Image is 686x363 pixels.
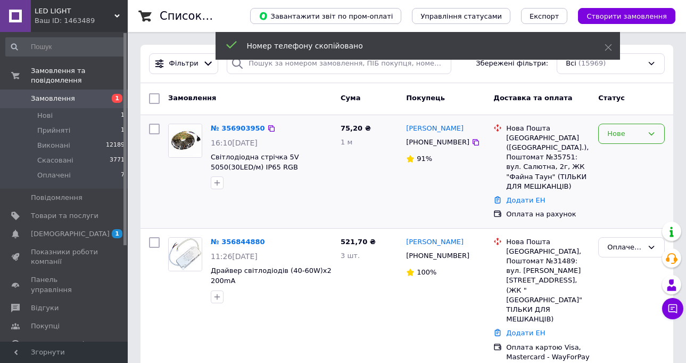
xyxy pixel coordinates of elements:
a: Фото товару [168,237,202,271]
span: Відгуки [31,303,59,313]
a: Драйвер світлодіодів (40-60W)x2 200mA [211,267,332,285]
span: 3771 [110,156,125,165]
div: [GEOGRAPHIC_DATA] ([GEOGRAPHIC_DATA].), Поштомат №35751: вул. Салютна, 2г, ЖК "Файна Таун" (ТІЛЬК... [506,133,590,191]
h1: Список замовлень [160,10,268,22]
span: 12189 [106,141,125,150]
a: Фото товару [168,124,202,158]
span: Показники роботи компанії [31,247,98,267]
span: Збережені фільтри: [476,59,548,69]
span: Товари та послуги [31,211,98,221]
span: 1 [121,111,125,120]
a: Створити замовлення [567,12,675,20]
span: Покупець [406,94,445,102]
span: Виконані [37,141,70,150]
span: Створити замовлення [586,12,667,20]
a: [PERSON_NAME] [406,237,464,247]
span: 16:10[DATE] [211,139,258,147]
button: Управління статусами [412,8,510,24]
span: Управління статусами [420,12,502,20]
span: Замовлення [31,94,75,103]
div: Оплата на рахунок [506,209,590,219]
span: Панель управління [31,275,98,294]
button: Експорт [521,8,568,24]
div: Ваш ID: 1463489 [35,16,128,26]
span: Нові [37,111,53,120]
span: Експорт [530,12,559,20]
input: Пошук [5,37,126,57]
span: Прийняті [37,126,70,135]
span: 91% [417,155,432,163]
button: Завантажити звіт по пром-оплаті [250,8,401,24]
div: Нова Пошта [506,237,590,247]
span: 75,20 ₴ [341,124,371,132]
div: Оплата картою Visa, Mastercard - WayForPay [506,343,590,362]
a: Додати ЕН [506,196,545,204]
div: [PHONE_NUMBER] [404,135,472,149]
input: Пошук за номером замовлення, ПІБ покупця, номером телефону, Email, номером накладної [227,53,451,74]
a: № 356903950 [211,124,265,132]
div: Номер телефону скопійовано [247,41,578,51]
button: Створити замовлення [578,8,675,24]
span: Фільтри [169,59,199,69]
span: 1 [112,229,122,238]
div: Нове [607,128,643,140]
a: Додати ЕН [506,329,545,337]
span: 3 шт. [341,252,360,260]
span: (15969) [578,59,606,67]
a: № 356844880 [211,238,265,246]
a: Світлодіодна стрічка 5V 5050(30LED/м) IP65 RGB [211,153,299,171]
span: Повідомлення [31,193,82,203]
button: Чат з покупцем [662,298,683,319]
span: Покупці [31,321,60,331]
span: Завантажити звіт по пром-оплаті [259,11,393,21]
span: Замовлення та повідомлення [31,66,128,85]
span: 100% [417,268,436,276]
span: LED LIGHT [35,6,114,16]
span: Доставка та оплата [493,94,572,102]
span: 11:26[DATE] [211,252,258,261]
span: Всі [566,59,576,69]
span: Оплачені [37,171,71,180]
div: [PHONE_NUMBER] [404,249,472,263]
img: Фото товару [169,124,202,157]
span: Статус [598,94,625,102]
div: Оплачено [607,242,643,253]
span: 1 [112,94,122,103]
span: 7 [121,171,125,180]
span: Cума [341,94,360,102]
span: 521,70 ₴ [341,238,376,246]
span: 1 м [341,138,352,146]
span: Скасовані [37,156,73,165]
span: 1 [121,126,125,135]
div: Нова Пошта [506,124,590,133]
span: [DEMOGRAPHIC_DATA] [31,229,110,239]
span: Замовлення [168,94,216,102]
img: Фото товару [169,238,202,271]
a: [PERSON_NAME] [406,124,464,134]
span: Каталог ProSale [31,340,88,349]
div: [GEOGRAPHIC_DATA], Поштомат №31489: вул. [PERSON_NAME][STREET_ADDRESS], (ЖК "[GEOGRAPHIC_DATA]" Т... [506,247,590,325]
